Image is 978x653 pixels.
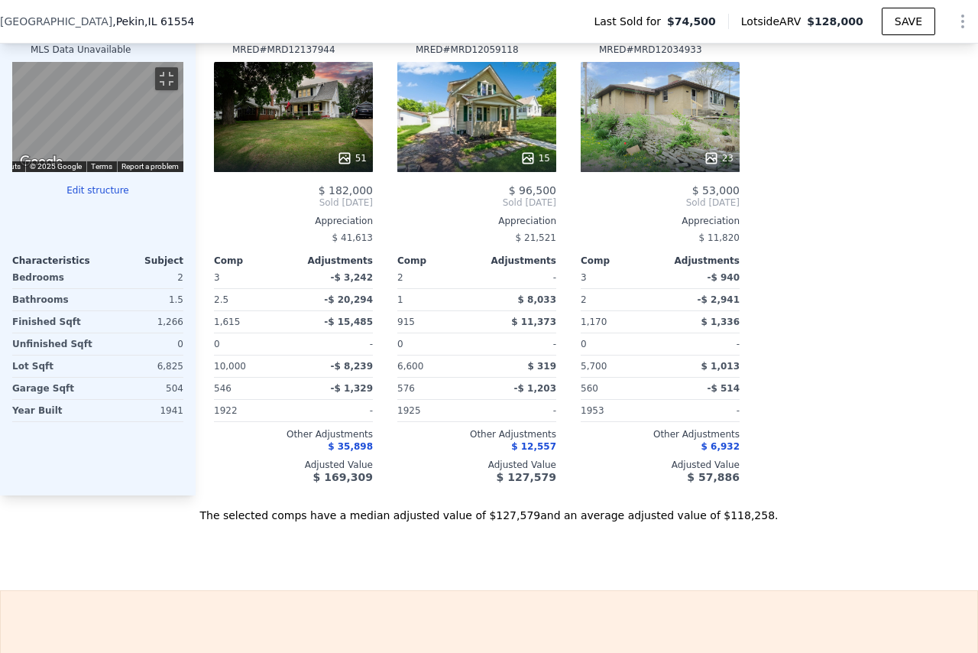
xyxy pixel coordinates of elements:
div: Bathrooms [12,289,95,310]
span: $ 319 [527,361,556,372]
div: Adjusted Value [397,459,556,471]
span: 915 [397,317,415,327]
div: Appreciation [214,215,373,227]
a: Open this area in Google Maps (opens a new window) [16,152,66,172]
span: -$ 514 [707,383,740,394]
div: 23 [704,151,733,166]
div: Other Adjustments [397,428,556,440]
span: Sold [DATE] [214,197,373,209]
div: 51 [337,151,367,166]
span: $ 1,013 [701,361,740,372]
div: 1,266 [101,311,183,333]
div: 1.5 [101,289,183,310]
span: $ 1,336 [701,317,740,327]
span: 0 [214,339,220,349]
span: $ 11,373 [511,317,556,327]
div: Comp [581,255,660,267]
span: Sold [DATE] [581,197,740,209]
span: 10,000 [214,361,246,372]
button: Edit structure [12,184,183,197]
div: 1922 [214,400,290,421]
span: -$ 1,329 [331,383,373,394]
span: , IL 61554 [144,15,194,28]
span: $ 182,000 [319,184,373,197]
span: , Pekin [112,14,194,29]
div: Adjustments [293,255,373,267]
span: -$ 20,294 [324,294,373,305]
div: 15 [520,151,550,166]
span: 1,170 [581,317,607,327]
a: Terms (opens in new tab) [91,162,112,171]
div: 1953 [581,400,657,421]
span: 0 [397,339,403,349]
button: Toggle fullscreen view [155,67,178,90]
span: $ 35,898 [328,441,373,452]
div: Adjusted Value [214,459,373,471]
div: 1941 [101,400,183,421]
div: - [296,333,373,355]
span: $74,500 [667,14,716,29]
div: Characteristics [12,255,98,267]
span: -$ 8,239 [331,361,373,372]
div: - [480,400,556,421]
span: $ 12,557 [511,441,556,452]
span: 576 [397,383,415,394]
span: $ 169,309 [313,471,373,483]
div: Lot Sqft [12,356,95,377]
div: Comp [397,255,477,267]
span: 560 [581,383,598,394]
span: $ 6,932 [701,441,740,452]
span: $ 127,579 [497,471,556,483]
span: 6,600 [397,361,423,372]
div: 1925 [397,400,474,421]
div: - [663,400,740,421]
button: Show Options [947,6,978,37]
span: 546 [214,383,232,394]
div: Appreciation [581,215,740,227]
div: - [480,333,556,355]
div: 0 [101,333,183,355]
div: - [663,333,740,355]
span: Lotside ARV [741,14,807,29]
span: $ 11,820 [699,232,740,243]
div: 504 [101,378,183,399]
span: $ 8,033 [518,294,556,305]
span: 2 [397,272,403,283]
span: 5,700 [581,361,607,372]
span: 3 [214,272,220,283]
div: 6,825 [101,356,183,377]
span: -$ 3,242 [331,272,373,283]
span: -$ 940 [707,272,740,283]
div: Map [12,62,183,172]
span: $ 96,500 [509,184,556,197]
span: -$ 15,485 [324,317,373,327]
div: MRED # MRD12059118 [416,44,519,56]
div: Bedrooms [12,267,95,288]
span: 0 [581,339,587,349]
div: MLS Data Unavailable [31,44,131,56]
span: © 2025 Google [30,162,82,171]
div: - [296,400,373,421]
div: Year Built [12,400,95,421]
img: Google [16,152,66,172]
div: Adjustments [477,255,556,267]
span: 3 [581,272,587,283]
div: Adjustments [660,255,740,267]
div: 2.5 [214,289,290,310]
div: 1 [397,289,474,310]
span: $128,000 [807,15,863,28]
span: -$ 1,203 [514,383,556,394]
div: Adjusted Value [581,459,740,471]
span: $ 41,613 [332,232,373,243]
div: 2 [101,267,183,288]
span: Last Sold for [594,14,667,29]
div: 2 [581,289,657,310]
div: Other Adjustments [581,428,740,440]
div: - [480,267,556,288]
span: $ 21,521 [516,232,556,243]
div: Subject [98,255,183,267]
button: SAVE [882,8,935,35]
div: Street View [12,62,183,172]
div: Finished Sqft [12,311,95,333]
span: Sold [DATE] [397,197,556,209]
